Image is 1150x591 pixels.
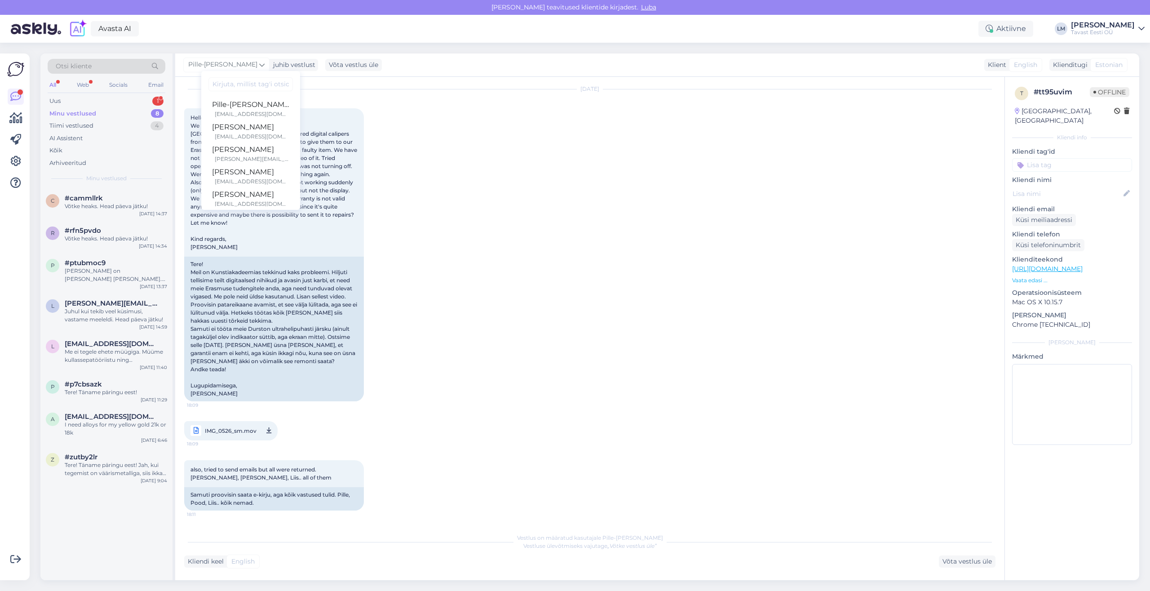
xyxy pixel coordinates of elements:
a: [PERSON_NAME][EMAIL_ADDRESS][DOMAIN_NAME] [201,120,300,142]
span: c [51,197,55,204]
img: Askly Logo [7,61,24,78]
span: English [231,557,255,566]
p: Mac OS X 10.15.7 [1012,298,1132,307]
div: 8 [151,109,164,118]
p: Chrome [TECHNICAL_ID] [1012,320,1132,329]
span: Pille-[PERSON_NAME] [188,60,257,70]
span: Hello, Hi! We have came across two problems at [GEOGRAPHIC_DATA]. We recently ordered digital cal... [190,114,358,250]
input: Lisa tag [1012,158,1132,172]
a: IMG_0526_sm.mov18:09 [184,421,278,440]
div: Tiimi vestlused [49,121,93,130]
span: also, tried to send emails but all were returned. [PERSON_NAME], [PERSON_NAME], Liis.. all of them [190,466,332,481]
div: [EMAIL_ADDRESS][DOMAIN_NAME] [215,178,289,186]
a: [PERSON_NAME][EMAIL_ADDRESS][DOMAIN_NAME] [201,187,300,210]
span: #ptubmoc9 [65,259,106,267]
span: #cammllrk [65,194,103,202]
div: Küsi meiliaadressi [1012,214,1076,226]
div: [DATE] 11:40 [140,364,167,371]
p: Kliendi tag'id [1012,147,1132,156]
p: Märkmed [1012,352,1132,361]
span: Estonian [1095,60,1123,70]
div: Tavast Eesti OÜ [1071,29,1135,36]
span: Vestlus on määratud kasutajale Pille-[PERSON_NAME] [517,534,663,541]
div: [DATE] 11:29 [141,396,167,403]
span: 18:09 [187,402,221,409]
div: [DATE] 9:04 [141,477,167,484]
span: a [51,416,55,422]
div: Samuti proovisin saata e-kirju, aga kõik vastused tulid. Pille, Pood, Liis.. kõik nemad. [184,487,364,511]
p: Vaata edasi ... [1012,276,1132,284]
div: [PERSON_NAME] on [PERSON_NAME] [PERSON_NAME]. Saate saadetise teekonda jälgida üleval olevalt lin... [65,267,167,283]
a: Pille-[PERSON_NAME][EMAIL_ADDRESS][DOMAIN_NAME] [201,98,300,120]
div: Võtke heaks. Head päeva jätku! [65,202,167,210]
span: Minu vestlused [86,174,127,182]
span: #rfn5pvdo [65,227,101,235]
p: Kliendi telefon [1012,230,1132,239]
span: lauren47@dlc.fi [65,340,158,348]
div: Tere! Täname päringu eest! [65,388,167,396]
div: Uus [49,97,61,106]
span: #p7cbsazk [65,380,102,388]
a: [PERSON_NAME][EMAIL_ADDRESS][DOMAIN_NAME] [201,165,300,187]
span: p [51,383,55,390]
div: Klienditugi [1049,60,1088,70]
div: [DATE] 6:46 [141,437,167,444]
div: [EMAIL_ADDRESS][DOMAIN_NAME] [215,200,289,208]
div: Kõik [49,146,62,155]
div: [PERSON_NAME] [212,144,289,155]
div: Minu vestlused [49,109,96,118]
a: [URL][DOMAIN_NAME] [1012,265,1083,273]
span: Luba [638,3,659,11]
a: Avasta AI [91,21,139,36]
input: Lisa nimi [1013,189,1122,199]
div: AI Assistent [49,134,83,143]
span: #zutby2lr [65,453,97,461]
div: [PERSON_NAME] [212,122,289,133]
div: Võta vestlus üle [325,59,382,71]
div: LM [1055,22,1067,35]
a: [PERSON_NAME]Tavast Eesti OÜ [1071,22,1145,36]
span: IMG_0526_sm.mov [205,425,257,436]
span: l [51,302,54,309]
div: 1 [152,97,164,106]
div: [GEOGRAPHIC_DATA], [GEOGRAPHIC_DATA] [1015,107,1114,125]
div: [PERSON_NAME][EMAIL_ADDRESS][DOMAIN_NAME] [215,155,289,163]
div: 4 [150,121,164,130]
div: Võtke heaks. Head päeva jätku! [65,235,167,243]
div: [PERSON_NAME] [1012,338,1132,347]
p: Kliendi email [1012,204,1132,214]
div: Kliendi info [1012,133,1132,142]
p: Klienditeekond [1012,255,1132,264]
div: Me ei tegele ehete müügiga. Müüme kullassepatööriistu ning väärismetalle. [65,348,167,364]
span: t [1020,90,1023,97]
span: 18:11 [187,511,221,518]
div: Tere! Täname päringu eest! Jah, kui tegemist on väärismetalliga, siis ikka ostame ka märgistamata... [65,461,167,477]
span: Otsi kliente [56,62,92,71]
span: p [51,262,55,269]
div: juhib vestlust [270,60,315,70]
div: [DATE] 14:37 [139,210,167,217]
div: [DATE] [184,85,995,93]
div: # tt95uvim [1034,87,1090,98]
div: Juhul kui tekib veel küsimusi, vastame meeleldi. Head päeva jätku! [65,307,167,324]
span: Vestluse ülevõtmiseks vajutage [523,542,657,549]
div: [DATE] 13:37 [140,283,167,290]
p: [PERSON_NAME] [1012,311,1132,320]
a: [PERSON_NAME][PERSON_NAME][EMAIL_ADDRESS][DOMAIN_NAME] [201,142,300,165]
div: [PERSON_NAME] [212,167,289,178]
div: Küsi telefoninumbrit [1012,239,1084,251]
div: I need alloys for my yellow gold 21k or 18k [65,421,167,437]
div: Pille-[PERSON_NAME] [212,99,289,110]
div: Aktiivne [978,21,1033,37]
div: [PERSON_NAME] [212,189,289,200]
div: [EMAIL_ADDRESS][DOMAIN_NAME] [215,133,289,141]
span: z [51,456,54,463]
div: [DATE] 14:34 [139,243,167,249]
div: [PERSON_NAME] [1071,22,1135,29]
div: [DATE] 14:59 [139,324,167,330]
div: Võta vestlus üle [939,555,995,568]
div: Kliendi keel [184,557,224,566]
div: [EMAIL_ADDRESS][DOMAIN_NAME] [215,110,289,118]
span: 18:09 [187,438,221,449]
div: Tere! Meil ​​on Kunstiakadeemias tekkinud kaks probleemi. Hiljuti tellisime teilt digitaalsed nih... [184,257,364,401]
